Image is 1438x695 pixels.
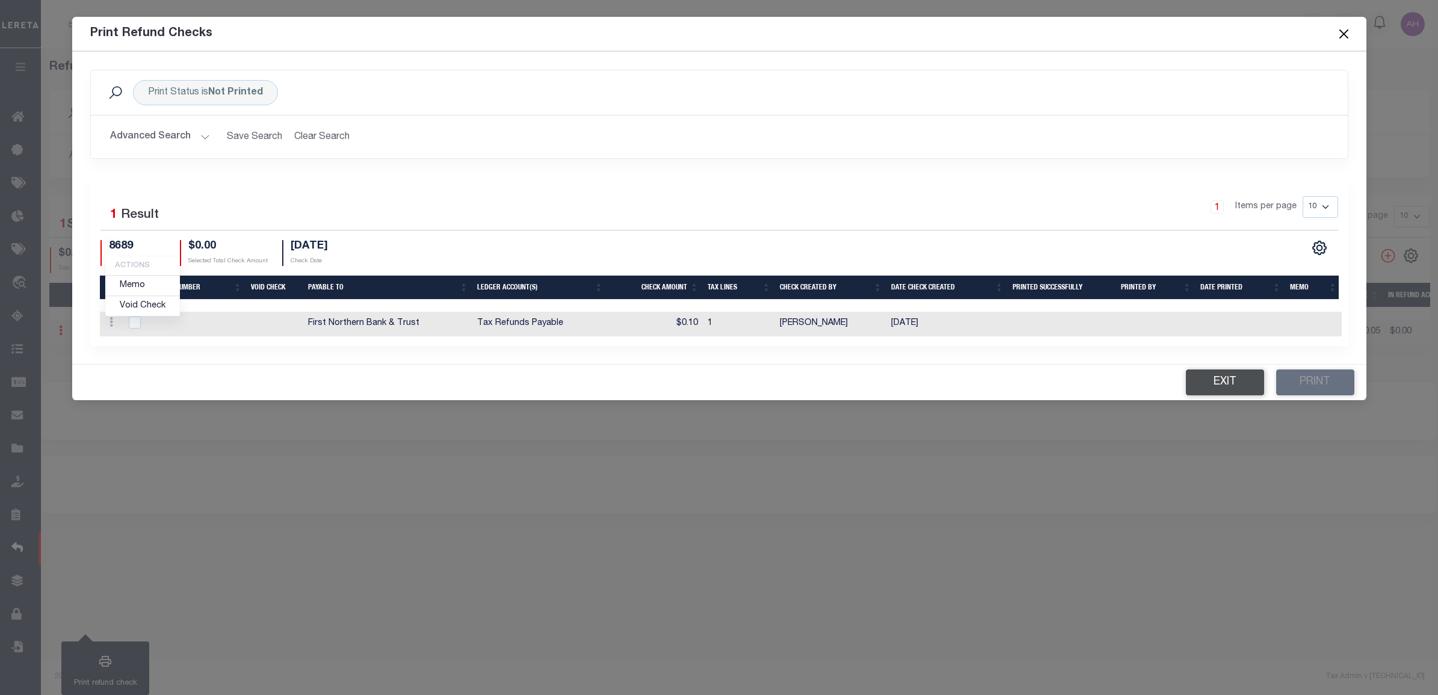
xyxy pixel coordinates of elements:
[607,312,703,336] td: $0.10
[472,312,607,336] td: Tax Refunds Payable
[1186,369,1264,395] button: Exit
[472,276,607,300] th: Ledger Account(s): activate to sort column ascending
[109,240,165,253] h4: 8689
[1285,276,1341,300] th: MEMO: activate to sort column ascending
[220,125,289,149] button: Save Search
[110,209,117,221] span: 1
[703,312,775,336] td: 1
[121,206,159,225] label: Result
[607,276,703,300] th: Check Amount: activate to sort column ascending
[303,312,472,336] td: First Northern Bank & Trust
[1116,276,1196,300] th: Printed By: activate to sort column ascending
[105,297,180,317] a: Void Check
[303,276,472,300] th: Payable To: activate to sort column ascending
[188,257,268,266] p: Selected Total Check Amount
[133,80,278,105] div: Print Status is
[105,256,180,275] h6: ACTIONS
[291,257,328,266] p: Check Date
[105,276,180,296] a: Memo
[1196,276,1285,300] th: Date Printed: activate to sort column ascending
[246,276,303,300] th: Void Check
[291,240,328,253] h4: [DATE]
[703,276,775,300] th: Tax Lines: activate to sort column ascending
[775,276,886,300] th: Check Created By: activate to sort column ascending
[1008,276,1116,300] th: Printed Successfully
[886,312,1008,336] td: [DATE]
[150,276,246,300] th: Check Number: activate to sort column ascending
[775,312,886,336] td: [PERSON_NAME]
[1211,200,1224,214] a: 1
[886,276,1008,300] th: Date Check Created: activate to sort column ascending
[1235,200,1297,214] span: Items per page
[289,125,355,149] button: Clear Search
[208,88,263,97] b: Not Printed
[110,125,210,149] button: Advanced Search
[188,240,268,253] h4: $0.00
